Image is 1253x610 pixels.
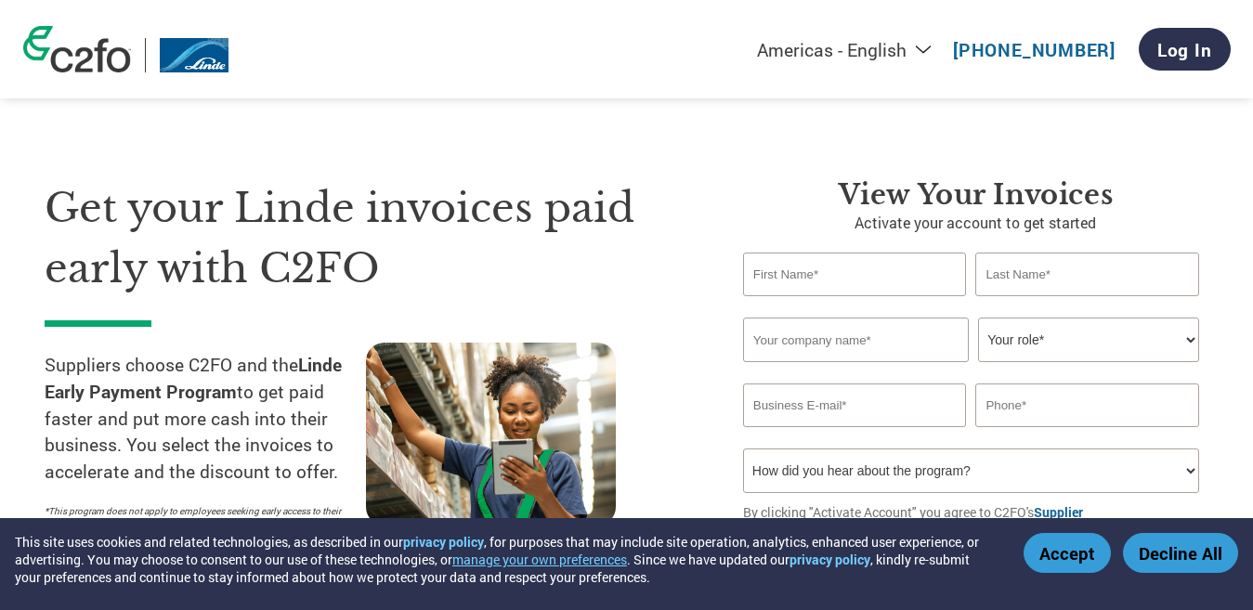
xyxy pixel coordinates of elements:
[15,533,997,586] div: This site uses cookies and related technologies, as described in our , for purposes that may incl...
[1139,28,1231,71] a: Log In
[45,352,366,486] p: Suppliers choose C2FO and the to get paid faster and put more cash into their business. You selec...
[975,429,1199,441] div: Inavlid Phone Number
[978,318,1199,362] select: Title/Role
[45,504,347,532] p: *This program does not apply to employees seeking early access to their paychecks or payroll adva...
[23,26,131,72] img: c2fo logo
[743,298,967,310] div: Invalid first name or first name is too long
[45,353,342,403] strong: Linde Early Payment Program
[743,178,1208,212] h3: View Your Invoices
[403,533,484,551] a: privacy policy
[452,551,627,568] button: manage your own preferences
[366,343,616,526] img: supply chain worker
[975,253,1199,296] input: Last Name*
[743,212,1208,234] p: Activate your account to get started
[743,502,1208,541] p: By clicking "Activate Account" you agree to C2FO's and
[790,551,870,568] a: privacy policy
[953,38,1116,61] a: [PHONE_NUMBER]
[743,383,967,427] input: Invalid Email format
[1024,533,1111,573] button: Accept
[975,298,1199,310] div: Invalid last name or last name is too long
[743,318,969,362] input: Your company name*
[743,253,967,296] input: First Name*
[160,38,228,72] img: Linde
[1123,533,1238,573] button: Decline All
[45,178,687,298] h1: Get your Linde invoices paid early with C2FO
[743,364,1199,376] div: Invalid company name or company name is too long
[743,429,967,441] div: Inavlid Email Address
[975,383,1199,427] input: Phone*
